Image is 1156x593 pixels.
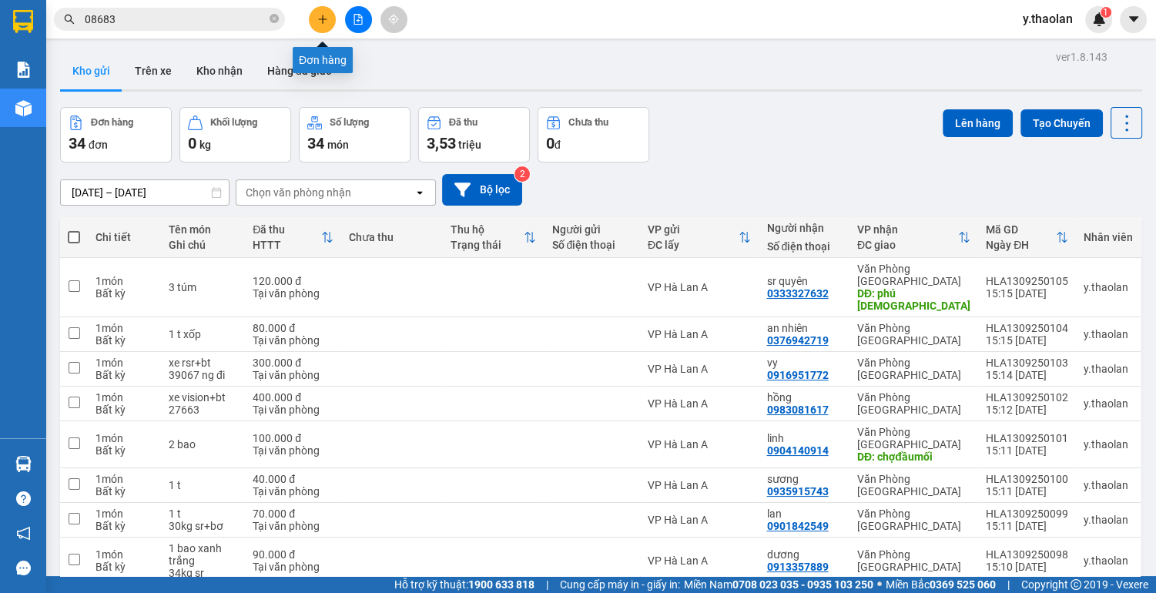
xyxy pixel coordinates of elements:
button: Chưa thu0đ [538,107,649,162]
img: solution-icon [15,62,32,78]
div: 90.000 đ [253,548,333,561]
sup: 2 [514,166,530,182]
div: HLA1309250101 [986,432,1068,444]
div: ĐC giao [857,239,958,251]
input: Tìm tên, số ĐT hoặc mã đơn [85,11,266,28]
div: 30kg sr+bơ [169,520,237,532]
div: hồng [766,391,842,404]
div: 1 t [169,479,237,491]
div: DĐ: phú giáo [857,287,970,312]
div: 1 món [95,322,153,334]
div: Văn Phòng [GEOGRAPHIC_DATA] [857,391,970,416]
div: Chưa thu [568,117,608,128]
div: Trạng thái [451,239,524,251]
span: triệu [458,139,481,151]
th: Toggle SortBy [245,217,340,258]
div: VP nhận [857,223,958,236]
div: Thu hộ [451,223,524,236]
div: VP Hà Lan A [648,397,752,410]
button: aim [380,6,407,33]
div: y.thaolan [1084,479,1133,491]
div: ĐC lấy [648,239,739,251]
div: Khối lượng [210,117,257,128]
button: Khối lượng0kg [179,107,291,162]
th: Toggle SortBy [978,217,1076,258]
span: question-circle [16,491,31,506]
div: VP Hà Lan A [648,328,752,340]
div: Số điện thoại [766,240,842,253]
span: Hỗ trợ kỹ thuật: [394,576,534,593]
div: lan [766,508,842,520]
span: search [64,14,75,25]
span: file-add [353,14,364,25]
div: HTTT [253,239,320,251]
div: 0901842549 [766,520,828,532]
button: caret-down [1120,6,1147,33]
div: 100.000 đ [253,432,333,444]
div: ver 1.8.143 [1056,49,1107,65]
div: Mã GD [986,223,1056,236]
div: y.thaolan [1084,281,1133,293]
div: HLA1309250105 [986,275,1068,287]
div: 1 t [169,508,237,520]
strong: 0708 023 035 - 0935 103 250 [732,578,873,591]
button: file-add [345,6,372,33]
span: đ [555,139,561,151]
div: 27663 [169,404,237,416]
span: | [546,576,548,593]
button: Hàng đã giao [255,52,344,89]
button: Trên xe [122,52,184,89]
div: 1 bao xanh trắng [169,542,237,567]
div: 70.000 đ [253,508,333,520]
div: 1 món [95,508,153,520]
div: 34kg sr [169,567,237,579]
div: 15:15 [DATE] [986,334,1068,347]
span: 34 [307,134,324,152]
div: y.thaolan [1084,514,1133,526]
img: warehouse-icon [15,100,32,116]
div: 80.000 đ [253,322,333,334]
span: 3,53 [427,134,456,152]
div: Bất kỳ [95,404,153,416]
span: Miền Nam [684,576,873,593]
th: Toggle SortBy [849,217,978,258]
div: Tại văn phòng [253,287,333,300]
div: 1 món [95,548,153,561]
div: 0983081617 [766,404,828,416]
div: Văn Phòng [GEOGRAPHIC_DATA] [857,426,970,451]
button: Kho gửi [60,52,122,89]
span: 1 [1103,7,1108,18]
div: y.thaolan [1084,397,1133,410]
button: Lên hàng [943,109,1013,137]
span: món [327,139,349,151]
div: 0935915743 [766,485,828,498]
div: HLA1309250104 [986,322,1068,334]
button: Đơn hàng34đơn [60,107,172,162]
span: Cung cấp máy in - giấy in: [560,576,680,593]
span: | [1007,576,1010,593]
div: Bất kỳ [95,287,153,300]
div: Văn Phòng [GEOGRAPHIC_DATA] [857,473,970,498]
div: Số điện thoại [551,239,632,251]
button: Bộ lọc [442,174,522,206]
span: plus [317,14,328,25]
div: xe vision+bt [169,391,237,404]
div: Tại văn phòng [253,404,333,416]
button: Tạo Chuyến [1020,109,1103,137]
div: Người nhận [766,222,842,234]
div: Đã thu [253,223,320,236]
span: 34 [69,134,85,152]
div: y.thaolan [1084,363,1133,375]
div: Đã thu [449,117,477,128]
div: 1 món [95,275,153,287]
div: 0904140914 [766,444,828,457]
div: Văn Phòng [GEOGRAPHIC_DATA] [857,322,970,347]
div: Bất kỳ [95,334,153,347]
strong: 0369 525 060 [930,578,996,591]
span: copyright [1071,579,1081,590]
span: ⚪️ [877,581,882,588]
strong: 1900 633 818 [468,578,534,591]
div: HLA1309250103 [986,357,1068,369]
div: Người gửi [551,223,632,236]
div: Chi tiết [95,231,153,243]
